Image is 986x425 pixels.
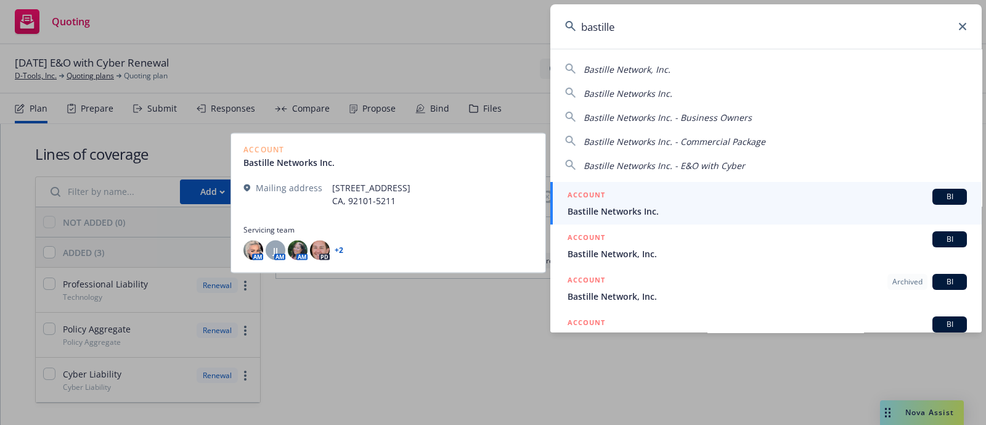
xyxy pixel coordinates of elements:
span: BI [937,191,962,202]
h5: ACCOUNT [568,189,605,204]
span: Bastille Network, Inc. [584,64,670,75]
span: Archived [892,276,923,287]
span: BI [937,234,962,245]
h5: ACCOUNT [568,274,605,289]
a: ACCOUNTArchivedBIBastille Network, Inc. [550,267,982,310]
span: BI [937,319,962,330]
span: Bastille Networks Inc. - E&O with Cyber [584,160,745,171]
span: Bastille Networks Inc. [568,205,967,218]
h5: ACCOUNT [568,231,605,246]
span: Bastille Networks Inc. - Commercial Package [584,136,765,147]
a: ACCOUNTBI [550,310,982,365]
span: Bastille Networks Inc. [584,88,672,99]
span: Bastille Networks Inc. - Business Owners [584,112,752,123]
a: ACCOUNTBIBastille Networks Inc. [550,182,982,225]
span: Bastille Network, Inc. [568,290,967,303]
a: ACCOUNTBIBastille Network, Inc. [550,225,982,267]
h5: ACCOUNT [568,316,605,331]
span: Bastille Network, Inc. [568,247,967,260]
input: Search... [550,4,982,49]
span: BI [937,276,962,287]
